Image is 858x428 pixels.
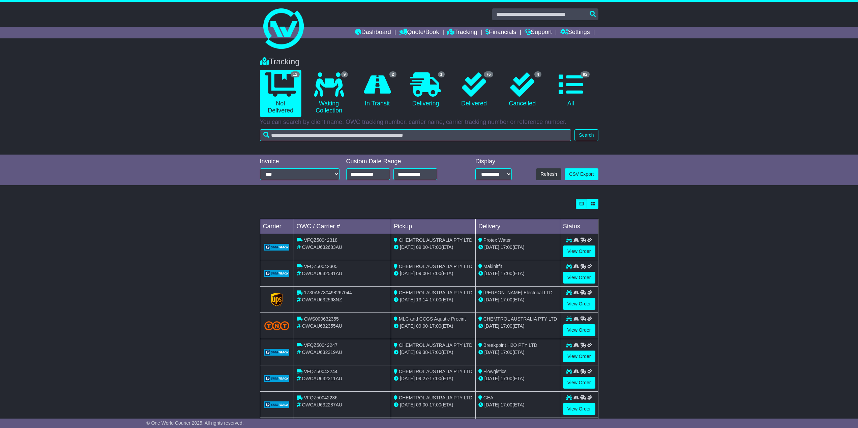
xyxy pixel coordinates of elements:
img: GetCarrierServiceLogo [271,293,283,306]
a: Financials [485,27,516,38]
a: Tracking [447,27,477,38]
span: [DATE] [484,402,499,407]
a: 9 Waiting Collection [308,70,350,117]
span: 17:00 [430,402,441,407]
span: 09:00 [416,323,428,329]
a: View Order [563,324,595,336]
div: - (ETA) [394,375,473,382]
span: 17:00 [501,350,512,355]
div: Invoice [260,158,339,165]
span: OWCAU632355AU [302,323,342,329]
span: 1 [438,71,445,77]
span: Flowgistics [483,369,506,374]
img: GetCarrierServiceLogo [264,244,290,251]
span: VFQZ50042305 [304,264,337,269]
span: [DATE] [400,350,415,355]
span: [DATE] [484,244,499,250]
span: 17:00 [501,323,512,329]
span: 09:38 [416,350,428,355]
img: GetCarrierServiceLogo [264,375,290,382]
span: 17:00 [501,376,512,381]
a: Settings [560,27,590,38]
span: OWCAU632319AU [302,350,342,355]
span: Makinitfit [483,264,502,269]
div: Tracking [257,57,602,67]
span: 9 [341,71,348,77]
div: Display [475,158,512,165]
span: [DATE] [484,297,499,302]
span: OWCAU632568NZ [302,297,342,302]
a: Quote/Book [399,27,439,38]
span: © One World Courier 2025. All rights reserved. [146,420,244,426]
span: CHEMTROL AUSTRALIA PTY LTD [399,395,472,400]
span: 92 [581,71,590,77]
span: 09:00 [416,244,428,250]
span: [DATE] [400,244,415,250]
button: Refresh [536,168,561,180]
span: 4 [534,71,541,77]
span: 76 [484,71,493,77]
img: GetCarrierServiceLogo [264,349,290,356]
div: - (ETA) [394,401,473,408]
span: OWCAU632311AU [302,376,342,381]
span: 17:00 [430,297,441,302]
span: VFQZ50042244 [304,369,337,374]
a: View Order [563,403,595,415]
a: View Order [563,377,595,389]
span: 1Z30A5730498267044 [304,290,352,295]
span: 17:00 [501,244,512,250]
a: View Order [563,272,595,284]
a: View Order [563,245,595,257]
span: VFQZ50042236 [304,395,337,400]
span: CHEMTROL AUSTRALIA PTY LTD [399,369,472,374]
a: View Order [563,298,595,310]
span: CHEMTROL AUSTRALIA PTY LTD [399,264,472,269]
span: [DATE] [400,297,415,302]
span: Breakpoint H2O PTY LTD [483,342,537,348]
div: (ETA) [478,349,557,356]
div: - (ETA) [394,244,473,251]
img: GetCarrierServiceLogo [264,401,290,408]
div: - (ETA) [394,296,473,303]
span: CHEMTROL AUSTRALIA PTY LTD [483,316,557,322]
img: GetCarrierServiceLogo [264,270,290,277]
span: CHEMTROL AUSTRALIA PTY LTD [399,342,472,348]
span: 09:00 [416,402,428,407]
a: CSV Export [565,168,598,180]
div: (ETA) [478,296,557,303]
a: Support [525,27,552,38]
span: 17:00 [501,271,512,276]
span: CHEMTROL AUSTRALIA PTY LTD [399,237,472,243]
td: Pickup [391,219,476,234]
a: 76 Delivered [453,70,495,110]
a: 2 In Transit [356,70,398,110]
td: Delivery [475,219,560,234]
div: - (ETA) [394,323,473,330]
span: CHEMTROL AUSTRALIA PTY LTD [399,290,472,295]
span: 17:00 [430,271,441,276]
span: 17:00 [430,376,441,381]
span: 17:00 [501,297,512,302]
span: [DATE] [400,271,415,276]
div: Custom Date Range [346,158,454,165]
td: Carrier [260,219,294,234]
a: 12 Not Delivered [260,70,301,117]
span: [DATE] [400,402,415,407]
span: [PERSON_NAME] Electrical LTD [483,290,553,295]
a: View Order [563,351,595,362]
span: OWS000632355 [304,316,339,322]
span: 12 [291,71,300,77]
a: 92 All [550,70,591,110]
span: [DATE] [484,350,499,355]
span: [DATE] [400,323,415,329]
span: [DATE] [484,376,499,381]
span: MLC and CCGS Aquatic Precint [399,316,466,322]
span: 2 [389,71,396,77]
div: (ETA) [478,401,557,408]
span: GEA [483,395,494,400]
div: (ETA) [478,323,557,330]
span: 09:00 [416,271,428,276]
a: Dashboard [355,27,391,38]
div: (ETA) [478,375,557,382]
div: - (ETA) [394,349,473,356]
